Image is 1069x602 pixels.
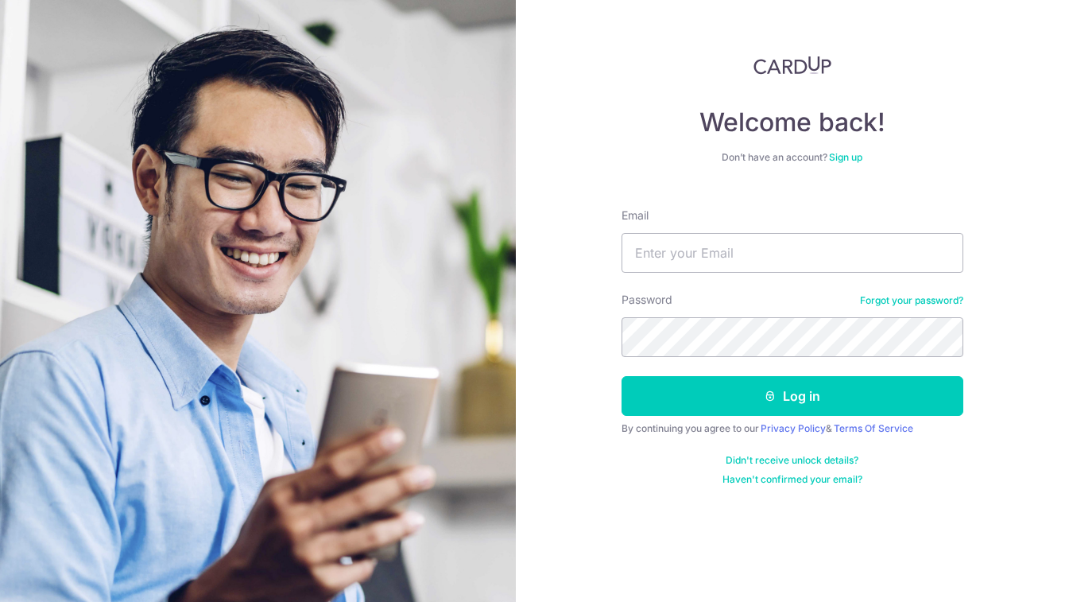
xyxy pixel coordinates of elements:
[860,294,963,307] a: Forgot your password?
[622,233,963,273] input: Enter your Email
[753,56,831,75] img: CardUp Logo
[761,422,826,434] a: Privacy Policy
[622,376,963,416] button: Log in
[622,422,963,435] div: By continuing you agree to our &
[722,473,862,486] a: Haven't confirmed your email?
[622,208,649,223] label: Email
[726,454,858,467] a: Didn't receive unlock details?
[834,422,913,434] a: Terms Of Service
[622,292,672,308] label: Password
[622,151,963,164] div: Don’t have an account?
[622,107,963,138] h4: Welcome back!
[829,151,862,163] a: Sign up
